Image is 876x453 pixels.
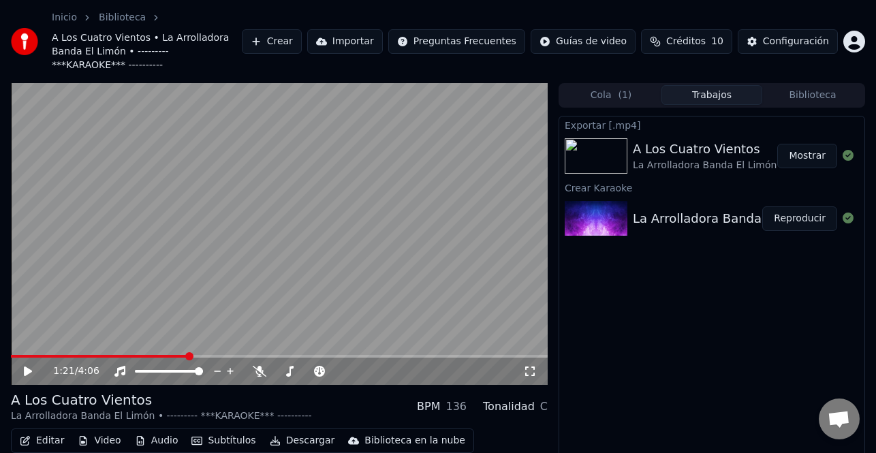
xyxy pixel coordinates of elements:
button: Descargar [264,431,341,450]
button: Audio [129,431,184,450]
button: Subtítulos [186,431,261,450]
div: Configuración [763,35,829,48]
span: Créditos [666,35,706,48]
span: 10 [711,35,723,48]
div: Tonalidad [483,399,535,415]
button: Mostrar [777,144,837,168]
button: Crear [242,29,302,54]
button: Video [72,431,126,450]
button: Cola [561,85,661,105]
button: Preguntas Frecuentes [388,29,525,54]
div: Exportar [.mp4] [559,116,864,133]
button: Guías de video [531,29,636,54]
div: 136 [445,399,467,415]
button: Configuración [738,29,838,54]
button: Créditos10 [641,29,732,54]
a: Biblioteca [99,11,146,25]
div: C [540,399,548,415]
div: Chat abierto [819,399,860,439]
div: Crear Karaoke [559,179,864,196]
button: Trabajos [661,85,762,105]
div: Biblioteca en la nube [364,434,465,448]
img: youka [11,28,38,55]
button: Editar [14,431,69,450]
button: Importar [307,29,383,54]
a: Inicio [52,11,77,25]
span: ( 1 ) [618,89,631,102]
div: La Arrolladora Banda El Limón • --------- ***KARAOKE*** ---------- [11,409,312,423]
div: / [53,364,86,378]
nav: breadcrumb [52,11,242,72]
span: A Los Cuatro Vientos • La Arrolladora Banda El Limón • --------- ***KARAOKE*** ---------- [52,31,242,72]
div: A Los Cuatro Vientos [11,390,312,409]
button: Reproducir [762,206,837,231]
span: 4:06 [78,364,99,378]
span: 1:21 [53,364,74,378]
div: BPM [417,399,440,415]
button: Biblioteca [762,85,863,105]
